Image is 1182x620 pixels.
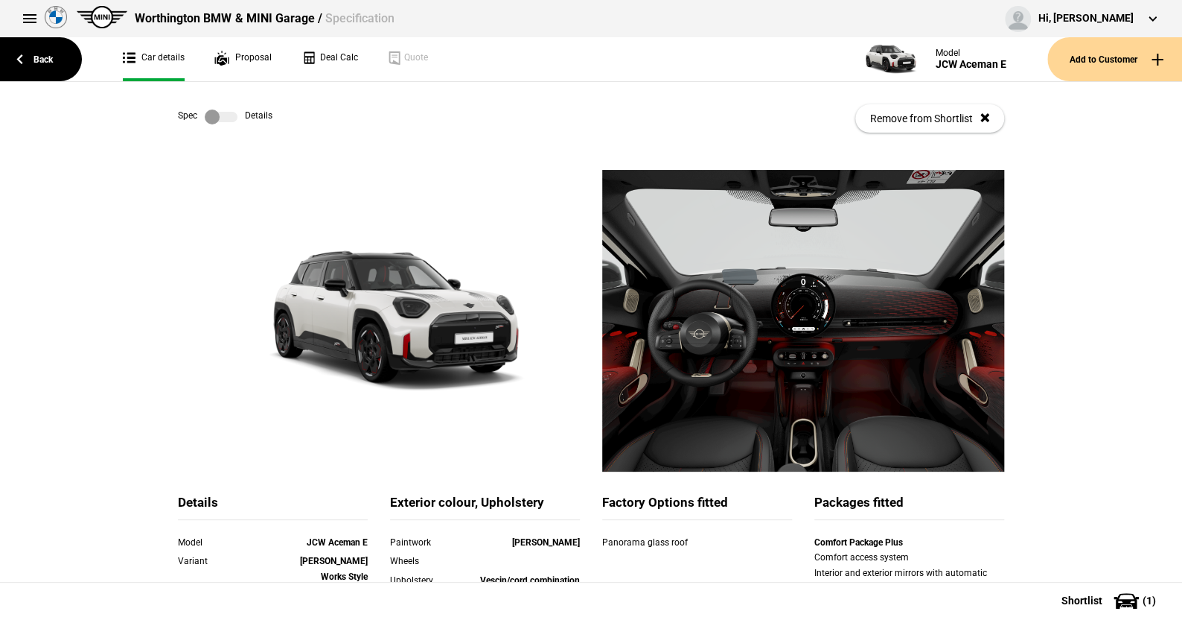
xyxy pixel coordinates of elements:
[214,37,272,81] a: Proposal
[1143,595,1156,606] span: ( 1 )
[936,58,1006,71] div: JCW Aceman E
[602,535,735,550] div: Panorama glass roof
[1039,582,1182,619] button: Shortlist(1)
[307,537,368,548] strong: JCW Aceman E
[1038,11,1134,26] div: Hi, [PERSON_NAME]
[178,494,368,520] div: Details
[390,554,466,569] div: Wheels
[390,535,466,550] div: Paintwork
[1061,595,1102,606] span: Shortlist
[390,494,580,520] div: Exterior colour, Upholstery
[135,10,394,27] div: Worthington BMW & MINI Garage /
[123,37,185,81] a: Car details
[178,110,272,124] div: Spec Details
[814,494,1004,520] div: Packages fitted
[301,37,358,81] a: Deal Calc
[936,48,1006,58] div: Model
[325,11,394,25] span: Specification
[390,573,466,588] div: Upholstery
[1047,37,1182,81] button: Add to Customer
[512,537,580,548] strong: [PERSON_NAME]
[45,6,67,28] img: bmw.png
[300,556,368,581] strong: [PERSON_NAME] Works Style
[480,575,580,601] strong: Vescin/cord combination JCW Black
[77,6,127,28] img: mini.png
[178,554,292,569] div: Variant
[602,494,792,520] div: Factory Options fitted
[178,535,292,550] div: Model
[814,537,903,548] strong: Comfort Package Plus
[855,104,1004,133] button: Remove from Shortlist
